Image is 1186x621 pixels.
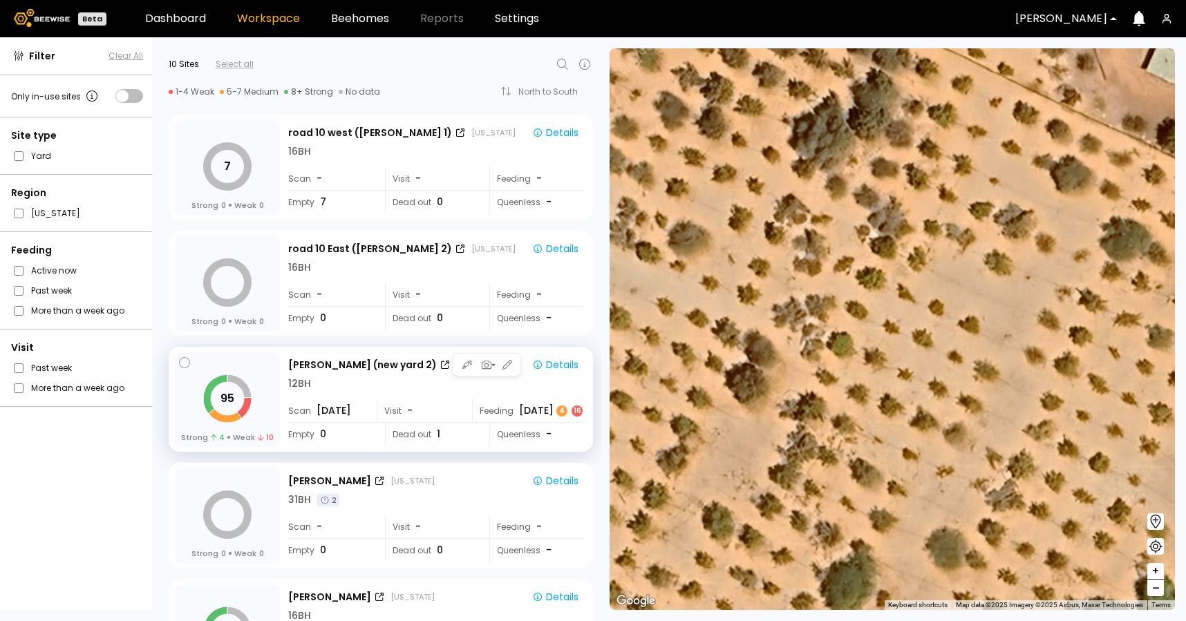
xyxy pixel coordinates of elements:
div: Feeding [11,243,143,258]
div: road 10 East ([PERSON_NAME] 2) [288,242,452,256]
img: Google [613,592,659,610]
div: [US_STATE] [390,475,435,486]
div: Scan [288,283,375,306]
span: 0 [221,200,226,211]
div: 2 [317,494,339,506]
div: No data [339,86,380,97]
a: Workspace [237,13,300,24]
span: 10 [258,432,274,443]
div: Site type [11,128,143,143]
div: North to South [518,88,587,96]
div: Feeding [489,515,584,538]
div: Scan [288,167,375,190]
a: Terms (opens in new tab) [1151,601,1171,609]
label: More than a week ago [31,381,124,395]
div: Empty [288,539,375,562]
div: Only in-use sites [11,88,100,104]
span: - [546,427,552,441]
div: Queenless [489,191,584,213]
div: Queenless [489,423,584,446]
button: Details [527,124,584,142]
a: Settings [495,13,539,24]
label: Past week [31,361,72,375]
div: Strong Weak [191,316,264,327]
div: 16 BH [288,144,311,159]
button: Keyboard shortcuts [888,600,948,610]
span: 0 [259,316,264,327]
div: Region [11,186,143,200]
div: 16 [572,405,583,417]
div: 10 Sites [169,58,199,70]
div: Feeding [489,167,584,190]
span: - [317,519,322,534]
div: Select all [216,58,254,70]
div: Scan [288,515,375,538]
span: 1 [437,427,440,441]
span: 0 [437,311,443,325]
div: Visit [385,515,480,538]
button: – [1147,580,1164,596]
span: - [317,287,322,302]
button: + [1147,563,1164,580]
div: 16 BH [288,260,311,275]
span: 0 [320,427,326,441]
div: Queenless [489,539,584,562]
div: - [536,519,543,534]
div: Feeding [472,399,584,422]
label: Yard [31,149,51,163]
span: 0 [259,200,264,211]
label: Past week [31,283,72,298]
span: - [415,171,421,186]
div: Details [532,475,578,487]
span: - [546,311,552,325]
span: Map data ©2025 Imagery ©2025 Airbus, Maxar Technologies [956,601,1143,609]
span: 0 [320,311,326,325]
span: 0 [259,548,264,559]
span: - [546,195,552,209]
div: Visit [11,341,143,355]
span: - [415,519,421,534]
label: More than a week ago [31,303,124,318]
span: 0 [221,316,226,327]
div: Details [532,359,578,371]
a: Dashboard [145,13,206,24]
button: Details [527,472,584,490]
button: Details [527,588,584,606]
div: Queenless [489,307,584,329]
div: Empty [288,307,375,329]
span: – [1152,580,1160,597]
div: [US_STATE] [471,127,516,138]
label: [US_STATE] [31,206,80,220]
div: [DATE] [519,403,584,418]
div: [PERSON_NAME] [288,474,371,488]
div: Dead out [385,307,480,329]
div: road 10 west ([PERSON_NAME] 1) [288,126,452,140]
div: Feeding [489,283,584,306]
span: Reports [420,13,464,24]
div: 1-4 Weak [169,86,214,97]
div: Visit [385,283,480,306]
span: Filter [29,49,55,64]
div: Details [532,242,578,255]
div: Visit [385,167,480,190]
div: Strong Weak [191,548,264,559]
div: 8+ Strong [284,86,333,97]
div: 12 BH [288,376,311,391]
div: - [536,287,543,302]
label: Active now [31,263,77,278]
img: Beewise logo [14,9,70,27]
span: 0 [437,195,443,209]
div: Details [532,126,578,139]
span: 7 [320,195,326,209]
span: 0 [320,543,326,557]
div: [PERSON_NAME] [288,590,371,604]
span: + [1151,562,1160,580]
div: 5-7 Medium [220,86,279,97]
div: Dead out [385,191,480,213]
div: Strong Weak [191,200,264,211]
div: [PERSON_NAME] (new yard 2) [288,358,437,372]
div: Visit [377,399,471,422]
a: Open this area in Google Maps (opens a new window) [613,592,659,610]
button: Clear All [109,50,143,62]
